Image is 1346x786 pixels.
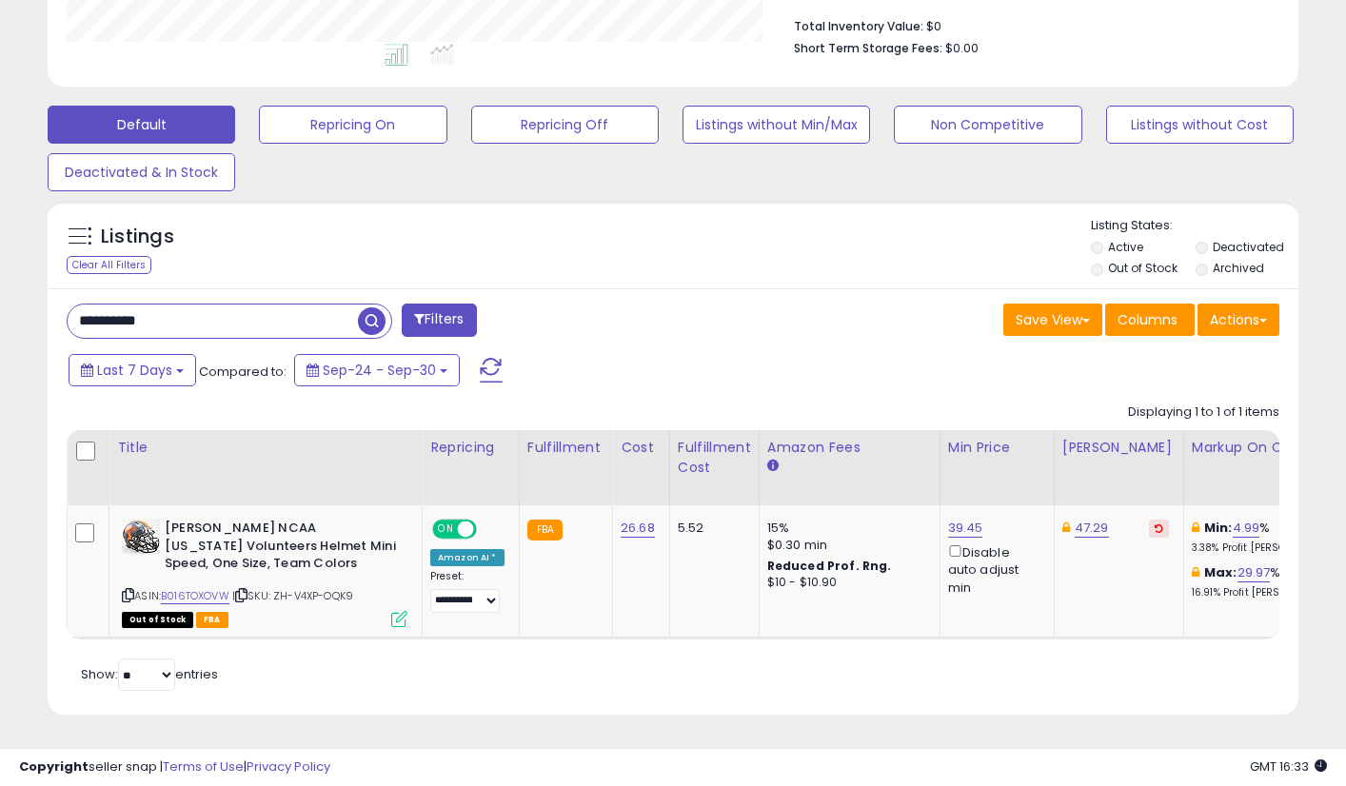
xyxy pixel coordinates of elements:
span: Last 7 Days [97,361,172,380]
div: Amazon AI * [430,549,505,566]
span: ON [434,521,458,538]
div: $0.30 min [767,537,925,554]
div: Preset: [430,570,505,613]
a: 47.29 [1075,519,1109,538]
a: 29.97 [1237,563,1271,582]
span: $0.00 [945,39,979,57]
b: Short Term Storage Fees: [794,40,942,56]
div: Min Price [948,438,1046,458]
h5: Listings [101,224,174,250]
div: Displaying 1 to 1 of 1 items [1128,403,1279,422]
b: Min: [1204,519,1233,537]
b: Total Inventory Value: [794,18,923,34]
div: Fulfillment [527,438,604,458]
a: Terms of Use [163,757,244,776]
button: Deactivated & In Stock [48,153,235,191]
strong: Copyright [19,757,89,776]
span: Show: entries [81,665,218,683]
label: Archived [1213,260,1264,276]
button: Filters [402,304,476,337]
label: Out of Stock [1108,260,1178,276]
b: [PERSON_NAME] NCAA [US_STATE] Volunteers Helmet Mini Speed, One Size, Team Colors [165,520,396,578]
span: Columns [1118,310,1178,329]
span: OFF [474,521,505,538]
div: Fulfillment Cost [678,438,751,478]
span: 2025-10-8 16:33 GMT [1250,757,1327,776]
b: Reduced Prof. Rng. [767,558,892,574]
small: Amazon Fees. [767,458,779,475]
button: Default [48,106,235,144]
button: Listings without Cost [1106,106,1294,144]
i: This overrides the store level max markup for this listing [1192,566,1199,579]
span: Compared to: [199,363,287,381]
span: FBA [196,612,228,628]
label: Deactivated [1213,239,1284,255]
a: Privacy Policy [247,757,330,776]
button: Repricing On [259,106,446,144]
div: 5.52 [678,520,744,537]
div: Amazon Fees [767,438,932,458]
div: 15% [767,520,925,537]
a: 26.68 [621,519,655,538]
li: $0 [794,13,1265,36]
div: seller snap | | [19,758,330,776]
div: $10 - $10.90 [767,575,925,591]
button: Sep-24 - Sep-30 [294,354,460,386]
small: FBA [527,520,563,540]
span: All listings that are currently out of stock and unavailable for purchase on Amazon [122,612,193,628]
button: Actions [1198,304,1279,336]
button: Listings without Min/Max [683,106,870,144]
span: | SKU: ZH-V4XP-OQK9 [232,588,353,603]
p: Listing States: [1091,217,1298,235]
a: B016TOXOVW [161,588,229,604]
button: Columns [1105,304,1195,336]
button: Save View [1003,304,1102,336]
a: 4.99 [1233,519,1260,538]
span: Sep-24 - Sep-30 [323,361,436,380]
b: Max: [1204,563,1237,581]
div: Clear All Filters [67,256,151,274]
img: 51xmBbhA87L._SL40_.jpg [122,520,160,554]
button: Repricing Off [471,106,659,144]
a: 39.45 [948,519,983,538]
div: Cost [621,438,662,458]
button: Non Competitive [894,106,1081,144]
div: [PERSON_NAME] [1062,438,1176,458]
div: Title [117,438,414,458]
div: Repricing [430,438,511,458]
div: Disable auto adjust min [948,541,1039,597]
div: ASIN: [122,520,407,625]
i: This overrides the store level Dynamic Max Price for this listing [1062,521,1070,534]
i: Revert to store-level Dynamic Max Price [1155,523,1163,533]
label: Active [1108,239,1143,255]
i: This overrides the store level min markup for this listing [1192,521,1199,534]
button: Last 7 Days [69,354,196,386]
